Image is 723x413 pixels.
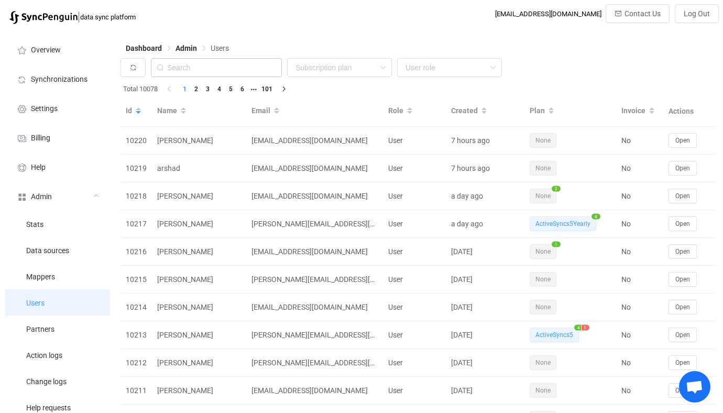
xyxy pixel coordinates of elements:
[616,246,663,258] div: No
[31,75,87,84] span: Synchronizations
[246,329,383,341] div: [PERSON_NAME][EMAIL_ADDRESS][PERSON_NAME][DOMAIN_NAME]
[669,272,697,287] button: Open
[446,218,524,230] div: a day ago
[5,211,110,237] a: Stats
[31,164,46,172] span: Help
[663,105,716,117] div: Actions
[176,44,197,52] span: Admin
[669,219,697,227] a: Open
[26,247,69,255] span: Data sources
[383,274,446,286] div: User
[5,64,110,93] a: Synchronizations
[246,102,383,120] div: Email
[152,274,246,286] div: [PERSON_NAME]
[669,244,697,259] button: Open
[397,58,502,77] input: User role
[669,355,697,370] button: Open
[80,13,136,21] span: data sync platform
[383,135,446,147] div: User
[446,162,524,175] div: 7 hours ago
[246,162,383,175] div: [EMAIL_ADDRESS][DOMAIN_NAME]
[236,83,248,95] li: 6
[26,378,67,386] span: Change logs
[225,83,236,95] li: 5
[446,301,524,313] div: [DATE]
[675,276,690,283] span: Open
[669,328,697,342] button: Open
[530,383,556,398] span: None
[606,4,670,23] button: Contact Us
[669,302,697,311] a: Open
[675,303,690,311] span: Open
[26,221,43,229] span: Stats
[287,58,392,77] input: Subscription plan
[5,342,110,368] a: Action logs
[152,162,246,175] div: arshad
[675,359,690,366] span: Open
[190,83,202,95] li: 2
[675,220,690,227] span: Open
[246,385,383,397] div: [EMAIL_ADDRESS][DOMAIN_NAME]
[26,325,54,334] span: Partners
[446,246,524,258] div: [DATE]
[5,237,110,263] a: Data sources
[78,9,80,24] span: |
[151,58,282,77] input: Search
[495,10,601,18] div: [EMAIL_ADDRESS][DOMAIN_NAME]
[152,135,246,147] div: [PERSON_NAME]
[446,102,524,120] div: Created
[5,263,110,289] a: Mappers
[675,387,690,394] span: Open
[669,133,697,148] button: Open
[9,11,78,24] img: syncpenguin.svg
[383,301,446,313] div: User
[616,357,663,369] div: No
[669,275,697,283] a: Open
[616,135,663,147] div: No
[126,44,162,52] span: Dashboard
[675,165,690,172] span: Open
[246,190,383,202] div: [EMAIL_ADDRESS][DOMAIN_NAME]
[120,385,152,397] div: 10211
[152,301,246,313] div: [PERSON_NAME]
[259,83,275,95] li: 101
[120,135,152,147] div: 10220
[669,383,697,398] button: Open
[616,329,663,341] div: No
[616,274,663,286] div: No
[552,242,561,247] span: 1
[120,301,152,313] div: 10214
[669,247,697,255] a: Open
[246,357,383,369] div: [PERSON_NAME][EMAIL_ADDRESS][DOMAIN_NAME]
[530,244,556,259] span: None
[383,190,446,202] div: User
[616,190,663,202] div: No
[530,272,556,287] span: None
[383,102,446,120] div: Role
[5,152,110,181] a: Help
[524,102,616,120] div: Plan
[530,328,579,342] span: ActiveSyncs5
[530,133,556,148] span: None
[616,218,663,230] div: No
[675,137,690,144] span: Open
[120,246,152,258] div: 10216
[383,329,446,341] div: User
[246,246,383,258] div: [EMAIL_ADDRESS][DOMAIN_NAME]
[530,216,596,231] span: ActiveSyncs5Yearly
[383,246,446,258] div: User
[152,246,246,258] div: [PERSON_NAME]
[669,189,697,203] button: Open
[669,216,697,231] button: Open
[120,357,152,369] div: 10212
[246,135,383,147] div: [EMAIL_ADDRESS][DOMAIN_NAME]
[669,161,697,176] button: Open
[5,93,110,123] a: Settings
[552,186,561,192] span: 2
[5,316,110,342] a: Partners
[152,218,246,230] div: [PERSON_NAME]
[5,123,110,152] a: Billing
[211,44,229,52] span: Users
[675,248,690,255] span: Open
[123,83,158,95] span: Total 10078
